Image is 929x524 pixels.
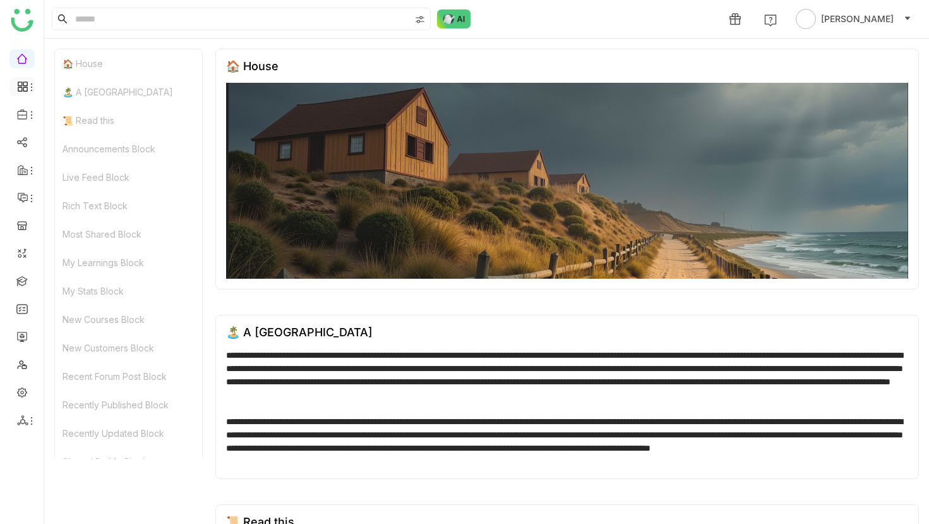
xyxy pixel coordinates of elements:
div: Live Feed Block [55,163,202,192]
div: Recently Published Block [55,391,202,419]
div: 📜 Read this [55,106,202,135]
div: 🏠 House [55,49,202,78]
img: 68553b2292361c547d91f02a [226,83,908,279]
div: 🏠 House [226,59,279,73]
div: Recent Forum Post Block [55,362,202,391]
img: ask-buddy-normal.svg [437,9,471,28]
img: search-type.svg [415,15,425,25]
img: avatar [796,9,816,29]
div: My Stats Block [55,277,202,305]
div: Most Shared Block [55,220,202,248]
div: Recently Updated Block [55,419,202,448]
div: 🏝️ A [GEOGRAPHIC_DATA] [55,78,202,106]
div: Rich Text Block [55,192,202,220]
div: 🏝️ A [GEOGRAPHIC_DATA] [226,326,373,339]
img: logo [11,9,33,32]
div: New Courses Block [55,305,202,334]
button: [PERSON_NAME] [793,9,914,29]
div: Announcements Block [55,135,202,163]
div: Shared By Me Block [55,448,202,476]
div: My Learnings Block [55,248,202,277]
span: [PERSON_NAME] [821,12,894,26]
img: help.svg [764,14,777,27]
div: New Customers Block [55,334,202,362]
